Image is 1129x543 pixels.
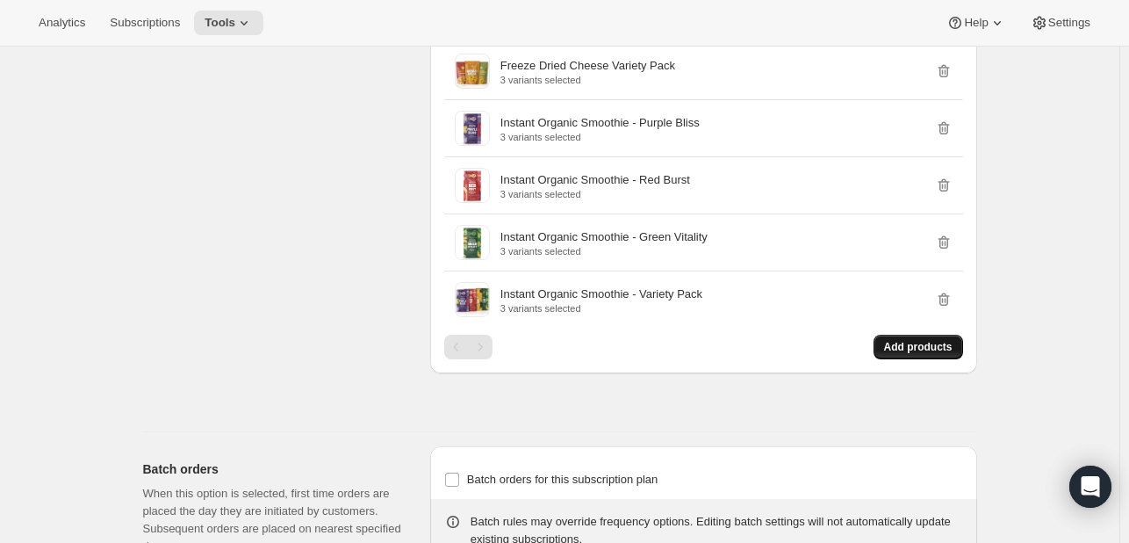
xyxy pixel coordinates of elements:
span: Tools [205,16,235,30]
p: Instant Organic Smoothie - Purple Bliss [500,114,700,132]
button: Analytics [28,11,96,35]
span: Subscriptions [110,16,180,30]
span: Help [964,16,988,30]
span: Add products [884,340,953,354]
nav: Pagination [444,335,493,359]
p: Instant Organic Smoothie - Variety Pack [500,286,702,303]
div: Open Intercom Messenger [1069,466,1111,508]
p: 3 variants selected [500,189,690,199]
h2: Batch orders [143,460,402,478]
button: Tools [194,11,263,35]
button: Subscriptions [99,11,191,35]
img: Freeze Dried Cheese Variety Pack [455,54,490,89]
img: Instant Organic Smoothie - Red Burst [455,168,490,203]
p: 3 variants selected [500,75,675,85]
button: Settings [1020,11,1101,35]
p: Instant Organic Smoothie - Red Burst [500,171,690,189]
p: 3 variants selected [500,246,708,257]
p: Instant Organic Smoothie - Green Vitality [500,228,708,246]
span: Analytics [39,16,85,30]
span: Batch orders for this subscription plan [467,473,658,486]
span: Settings [1048,16,1090,30]
p: Freeze Dried Cheese Variety Pack [500,57,675,75]
img: Instant Organic Smoothie - Green Vitality [455,225,490,260]
img: Instant Organic Smoothie - Variety Pack [455,282,490,317]
p: 3 variants selected [500,303,702,314]
img: Instant Organic Smoothie - Purple Bliss [455,111,490,146]
p: 3 variants selected [500,132,700,142]
button: Add products [874,335,963,359]
button: Help [936,11,1016,35]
